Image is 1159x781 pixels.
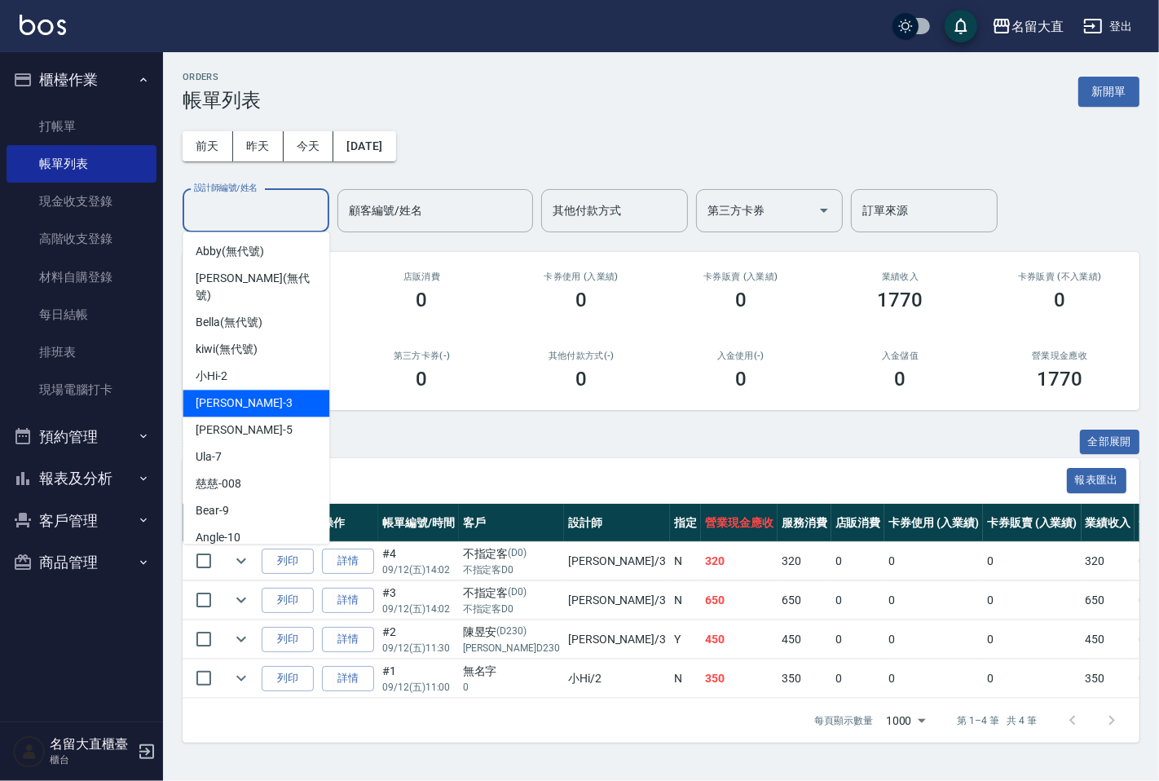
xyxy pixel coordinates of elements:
[229,627,253,651] button: expand row
[1037,368,1082,390] h3: 1770
[7,541,156,584] button: 商品管理
[999,351,1120,361] h2: 營業現金應收
[1080,430,1140,455] button: 全部展開
[508,585,527,602] p: (D0)
[463,680,560,695] p: 0
[884,620,983,659] td: 0
[7,296,156,333] a: 每日結帳
[840,351,961,361] h2: 入金儲值
[196,395,292,412] span: [PERSON_NAME] -3
[7,333,156,371] a: 排班表
[831,620,885,659] td: 0
[20,15,66,35] img: Logo
[983,542,1082,580] td: 0
[1082,660,1135,698] td: 350
[202,473,1067,489] span: 訂單列表
[262,627,314,652] button: 列印
[564,620,670,659] td: [PERSON_NAME] /3
[196,341,258,358] span: kiwi (無代號)
[7,416,156,458] button: 預約管理
[262,666,314,691] button: 列印
[322,627,374,652] a: 詳情
[1054,289,1065,311] h3: 0
[318,504,378,542] th: 操作
[7,258,156,296] a: 材料自購登錄
[999,271,1120,282] h2: 卡券販賣 (不入業績)
[1078,83,1139,99] a: 新開單
[564,581,670,620] td: [PERSON_NAME] /3
[463,545,560,563] div: 不指定客
[840,271,961,282] h2: 業績收入
[778,542,831,580] td: 320
[196,502,229,519] span: Bear -9
[378,660,459,698] td: #1
[378,504,459,542] th: 帳單編號/時間
[778,581,831,620] td: 650
[416,368,428,390] h3: 0
[497,624,527,641] p: (D230)
[884,581,983,620] td: 0
[575,289,587,311] h3: 0
[985,10,1070,43] button: 名留大直
[7,371,156,408] a: 現場電腦打卡
[7,59,156,101] button: 櫃檯作業
[521,271,641,282] h2: 卡券使用 (入業績)
[196,243,264,260] span: Abby (無代號)
[229,549,253,573] button: expand row
[670,542,701,580] td: N
[670,660,701,698] td: N
[7,108,156,145] a: 打帳單
[229,588,253,612] button: expand row
[670,504,701,542] th: 指定
[878,289,923,311] h3: 1770
[7,220,156,258] a: 高階收支登錄
[564,504,670,542] th: 設計師
[183,72,261,82] h2: ORDERS
[378,542,459,580] td: #4
[778,504,831,542] th: 服務消費
[945,10,977,42] button: save
[50,736,133,752] h5: 名留大直櫃臺
[831,542,885,580] td: 0
[50,752,133,767] p: 櫃台
[831,581,885,620] td: 0
[463,641,560,655] p: [PERSON_NAME]D230
[284,131,334,161] button: 今天
[701,620,778,659] td: 450
[701,504,778,542] th: 營業現金應收
[1082,542,1135,580] td: 320
[196,314,262,331] span: Bella (無代號)
[196,421,292,439] span: [PERSON_NAME] -5
[983,504,1082,542] th: 卡券販賣 (入業績)
[1082,504,1135,542] th: 業績收入
[735,289,747,311] h3: 0
[778,660,831,698] td: 350
[463,602,560,616] p: 不指定客D0
[183,131,233,161] button: 前天
[831,660,885,698] td: 0
[194,182,258,194] label: 設計師編號/姓名
[701,581,778,620] td: 650
[333,131,395,161] button: [DATE]
[183,89,261,112] h3: 帳單列表
[382,563,455,577] p: 09/12 (五) 14:02
[7,500,156,542] button: 客戶管理
[894,368,906,390] h3: 0
[958,713,1037,728] p: 第 1–4 筆 共 4 筆
[735,368,747,390] h3: 0
[1082,620,1135,659] td: 450
[463,624,560,641] div: 陳昱安
[7,457,156,500] button: 報表及分析
[564,542,670,580] td: [PERSON_NAME] /3
[681,271,801,282] h2: 卡券販賣 (入業績)
[983,620,1082,659] td: 0
[1077,11,1139,42] button: 登出
[416,289,428,311] h3: 0
[884,504,983,542] th: 卡券使用 (入業績)
[983,660,1082,698] td: 0
[322,588,374,613] a: 詳情
[196,475,241,492] span: 慈慈 -008
[7,183,156,220] a: 現金收支登錄
[196,368,227,385] span: 小Hi -2
[701,542,778,580] td: 320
